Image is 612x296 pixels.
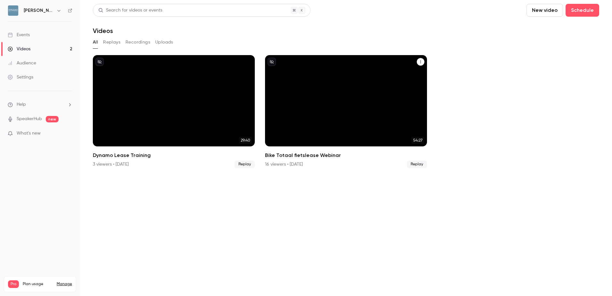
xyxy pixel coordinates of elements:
button: unpublished [268,58,276,66]
li: help-dropdown-opener [8,101,72,108]
span: Replay [407,160,427,168]
span: 54:27 [411,137,424,144]
span: Help [17,101,26,108]
span: 29:40 [239,137,252,144]
section: Videos [93,4,599,292]
div: Videos [8,46,30,52]
div: 3 viewers • [DATE] [93,161,129,168]
button: Recordings [125,37,150,47]
span: Pro [8,280,19,288]
iframe: Noticeable Trigger [65,131,72,136]
h2: Bike Totaal fietslease Webinar [265,152,427,159]
li: Dynamo Lease Training [93,55,255,168]
h1: Videos [93,27,113,35]
a: 54:27Bike Totaal fietslease Webinar16 viewers • [DATE]Replay [265,55,427,168]
a: Manage [57,282,72,287]
span: What's new [17,130,41,137]
div: Events [8,32,30,38]
button: Schedule [566,4,599,17]
div: Settings [8,74,33,80]
button: Uploads [155,37,173,47]
span: new [46,116,59,122]
button: Replays [103,37,120,47]
span: Replay [235,160,255,168]
span: Plan usage [23,282,53,287]
button: unpublished [95,58,104,66]
a: 29:40Dynamo Lease Training3 viewers • [DATE]Replay [93,55,255,168]
div: 16 viewers • [DATE] [265,161,303,168]
img: Mike de Both [8,5,18,16]
li: Bike Totaal fietslease Webinar [265,55,427,168]
ul: Videos [93,55,599,168]
div: Audience [8,60,36,66]
button: All [93,37,98,47]
a: SpeakerHub [17,116,42,122]
div: Search for videos or events [98,7,162,14]
h6: [PERSON_NAME] [24,7,54,14]
button: New video [527,4,563,17]
h2: Dynamo Lease Training [93,152,255,159]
